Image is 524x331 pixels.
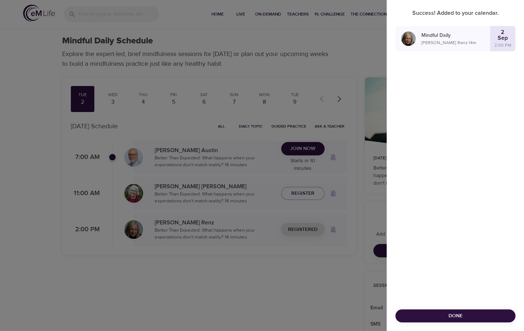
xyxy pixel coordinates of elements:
[395,9,515,17] p: Success! Added to your calendar.
[401,31,416,46] img: Diane_Renz-min.jpg
[494,42,511,48] p: 2:00 PM
[421,32,490,39] p: Mindful Daily
[401,311,510,321] span: Done
[498,35,508,41] p: Sep
[421,39,490,46] p: [PERSON_NAME] Renz · 14 m
[501,29,504,35] p: 2
[395,309,515,323] button: Done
